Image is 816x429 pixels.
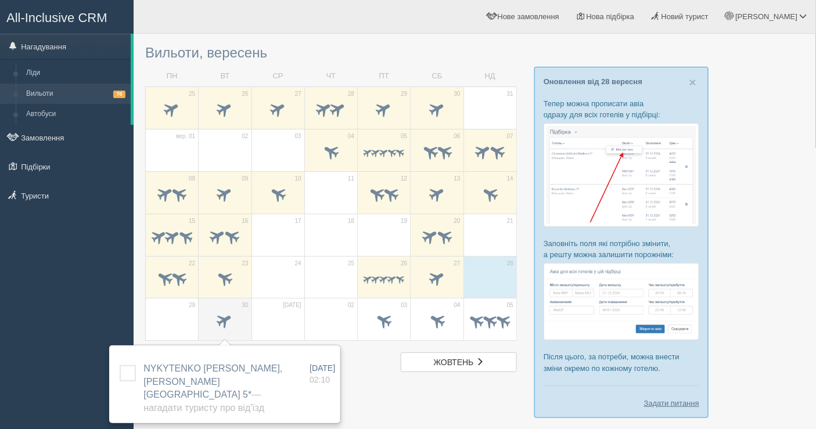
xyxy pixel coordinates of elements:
[348,132,354,140] span: 04
[6,10,107,25] span: All-Inclusive CRM
[348,90,354,98] span: 28
[401,175,407,183] span: 12
[544,263,699,340] img: %D0%BF%D1%96%D0%B4%D0%B1%D1%96%D1%80%D0%BA%D0%B0-%D0%B0%D0%B2%D1%96%D0%B0-2-%D1%81%D1%80%D0%BC-%D...
[283,301,301,309] span: [DATE]
[310,363,335,373] span: [DATE]
[507,132,513,140] span: 07
[310,362,335,385] a: [DATE] 02:10
[507,301,513,309] span: 05
[434,358,474,367] span: жовтень
[348,175,354,183] span: 11
[587,12,635,21] span: Нова підбірка
[295,259,301,268] span: 24
[143,363,282,413] span: NYKYTENKO [PERSON_NAME], [PERSON_NAME][GEOGRAPHIC_DATA] 5*
[544,238,699,260] p: Заповніть поля які потрібно змінити, а решту можна залишити порожніми:
[21,84,131,104] a: Вильоти70
[544,123,699,227] img: %D0%BF%D1%96%D0%B4%D0%B1%D1%96%D1%80%D0%BA%D0%B0-%D0%B0%D0%B2%D1%96%D0%B0-1-%D1%81%D1%80%D0%BC-%D...
[662,12,709,21] span: Новий турист
[644,398,699,409] a: Задати питання
[348,217,354,225] span: 18
[310,375,330,384] span: 02:10
[242,301,248,309] span: 30
[189,90,195,98] span: 25
[463,66,516,86] td: НД
[689,76,696,88] button: Close
[146,66,199,86] td: ПН
[295,217,301,225] span: 17
[735,12,797,21] span: [PERSON_NAME]
[295,132,301,140] span: 03
[143,363,282,413] a: NYKYTENKO [PERSON_NAME], [PERSON_NAME][GEOGRAPHIC_DATA] 5*— Нагадати туристу про від'їзд
[242,132,248,140] span: 02
[242,90,248,98] span: 26
[113,91,125,98] span: 70
[401,352,517,372] a: жовтень
[358,66,411,86] td: ПТ
[189,217,195,225] span: 15
[242,217,248,225] span: 16
[454,301,461,309] span: 04
[498,12,559,21] span: Нове замовлення
[401,90,407,98] span: 29
[507,217,513,225] span: 21
[401,301,407,309] span: 03
[544,351,699,373] p: Після цього, за потреби, можна внести зміни окремо по кожному готелю.
[145,45,517,60] h3: Вильоти, вересень
[295,90,301,98] span: 27
[251,66,304,86] td: СР
[454,259,461,268] span: 27
[454,132,461,140] span: 06
[21,63,131,84] a: Ліди
[242,259,248,268] span: 23
[454,217,461,225] span: 20
[242,175,248,183] span: 09
[507,259,513,268] span: 28
[544,98,699,120] p: Тепер можна прописати авіа одразу для всіх готелів у підбірці:
[507,90,513,98] span: 31
[689,75,696,89] span: ×
[401,132,407,140] span: 05
[411,66,463,86] td: СБ
[199,66,251,86] td: ВТ
[295,175,301,183] span: 10
[304,66,357,86] td: ЧТ
[348,259,354,268] span: 25
[454,175,461,183] span: 13
[507,175,513,183] span: 14
[544,77,642,86] a: Оновлення від 28 вересня
[401,259,407,268] span: 26
[189,259,195,268] span: 22
[454,90,461,98] span: 30
[189,301,195,309] span: 29
[189,175,195,183] span: 08
[348,301,354,309] span: 02
[21,104,131,125] a: Автобуси
[1,1,133,33] a: All-Inclusive CRM
[176,132,195,140] span: вер. 01
[401,217,407,225] span: 19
